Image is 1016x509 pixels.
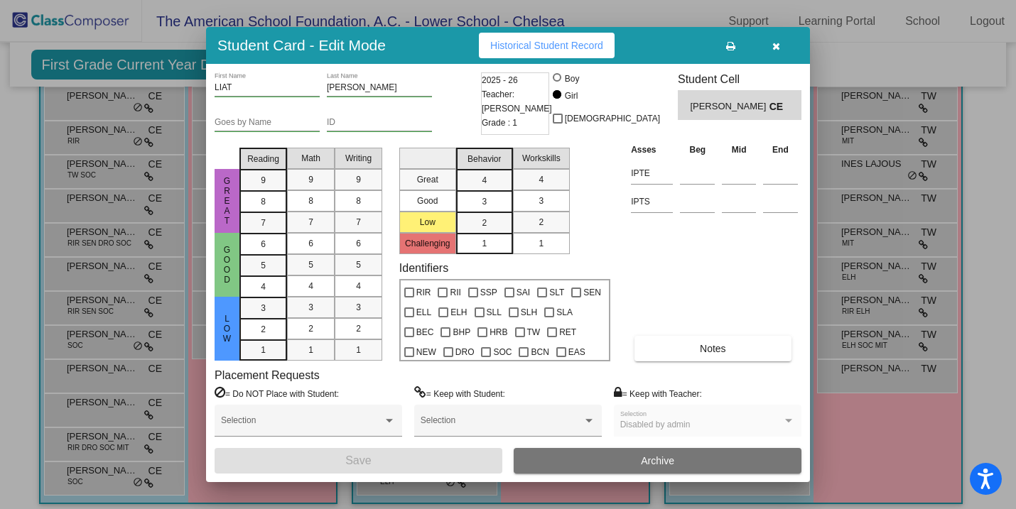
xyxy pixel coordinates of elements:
[356,173,361,186] span: 9
[631,191,673,212] input: assessment
[455,344,475,361] span: DRO
[641,455,674,466] span: Archive
[308,301,313,314] span: 3
[479,33,615,58] button: Historical Student Record
[531,344,548,361] span: BCN
[215,448,502,474] button: Save
[399,261,448,275] label: Identifiers
[308,173,313,186] span: 9
[308,344,313,356] span: 1
[614,386,702,400] label: = Keep with Teacher:
[490,324,507,341] span: HRB
[769,99,789,114] span: CE
[690,99,769,114] span: [PERSON_NAME]
[416,344,436,361] span: NEW
[564,72,580,85] div: Boy
[356,322,361,335] span: 2
[549,284,564,301] span: SLT
[564,89,578,102] div: Girl
[261,195,266,208] span: 8
[556,304,573,321] span: SLA
[450,304,467,321] span: ELH
[468,153,501,165] span: Behavior
[308,258,313,271] span: 5
[482,116,517,130] span: Grade : 1
[700,343,726,354] span: Notes
[215,368,320,382] label: Placement Requests
[308,216,313,229] span: 7
[583,284,601,301] span: SEN
[356,301,361,314] span: 3
[760,142,801,158] th: End
[480,284,497,301] span: SSP
[308,237,313,250] span: 6
[634,336,791,361] button: Notes
[517,284,530,301] span: SAI
[539,237,544,250] span: 1
[308,195,313,207] span: 8
[416,324,434,341] span: BEC
[482,217,487,229] span: 2
[676,142,718,158] th: Beg
[487,304,502,321] span: SLL
[514,448,801,474] button: Archive
[718,142,760,158] th: Mid
[416,284,431,301] span: RIR
[539,216,544,229] span: 2
[482,87,552,116] span: Teacher: [PERSON_NAME]
[221,176,234,226] span: Great
[261,344,266,356] span: 1
[493,344,512,361] span: SOC
[308,280,313,292] span: 4
[345,152,372,165] span: Writing
[356,258,361,271] span: 5
[559,324,576,341] span: RET
[356,216,361,229] span: 7
[247,153,279,165] span: Reading
[221,245,234,285] span: Good
[482,73,518,87] span: 2025 - 26
[522,152,561,165] span: Workskills
[217,36,386,54] h3: Student Card - Edit Mode
[261,323,266,336] span: 2
[490,40,603,51] span: Historical Student Record
[261,280,266,293] span: 4
[261,238,266,251] span: 6
[565,110,660,127] span: [DEMOGRAPHIC_DATA]
[356,280,361,292] span: 4
[261,302,266,314] span: 3
[416,304,431,321] span: ELL
[414,386,505,400] label: = Keep with Student:
[261,217,266,229] span: 7
[539,173,544,186] span: 4
[356,195,361,207] span: 8
[482,237,487,250] span: 1
[450,284,460,301] span: RII
[261,259,266,272] span: 5
[356,344,361,356] span: 1
[482,174,487,187] span: 4
[678,72,801,86] h3: Student Cell
[215,386,339,400] label: = Do NOT Place with Student:
[482,195,487,208] span: 3
[620,420,691,429] span: Disabled by admin
[261,174,266,187] span: 9
[521,304,537,321] span: SLH
[539,195,544,207] span: 3
[568,344,585,361] span: EAS
[308,322,313,335] span: 2
[301,152,320,165] span: Math
[453,324,470,341] span: BHP
[221,314,234,344] span: Low
[527,324,541,341] span: TW
[345,454,371,466] span: Save
[356,237,361,250] span: 6
[215,118,320,128] input: goes by name
[627,142,676,158] th: Asses
[631,163,673,184] input: assessment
